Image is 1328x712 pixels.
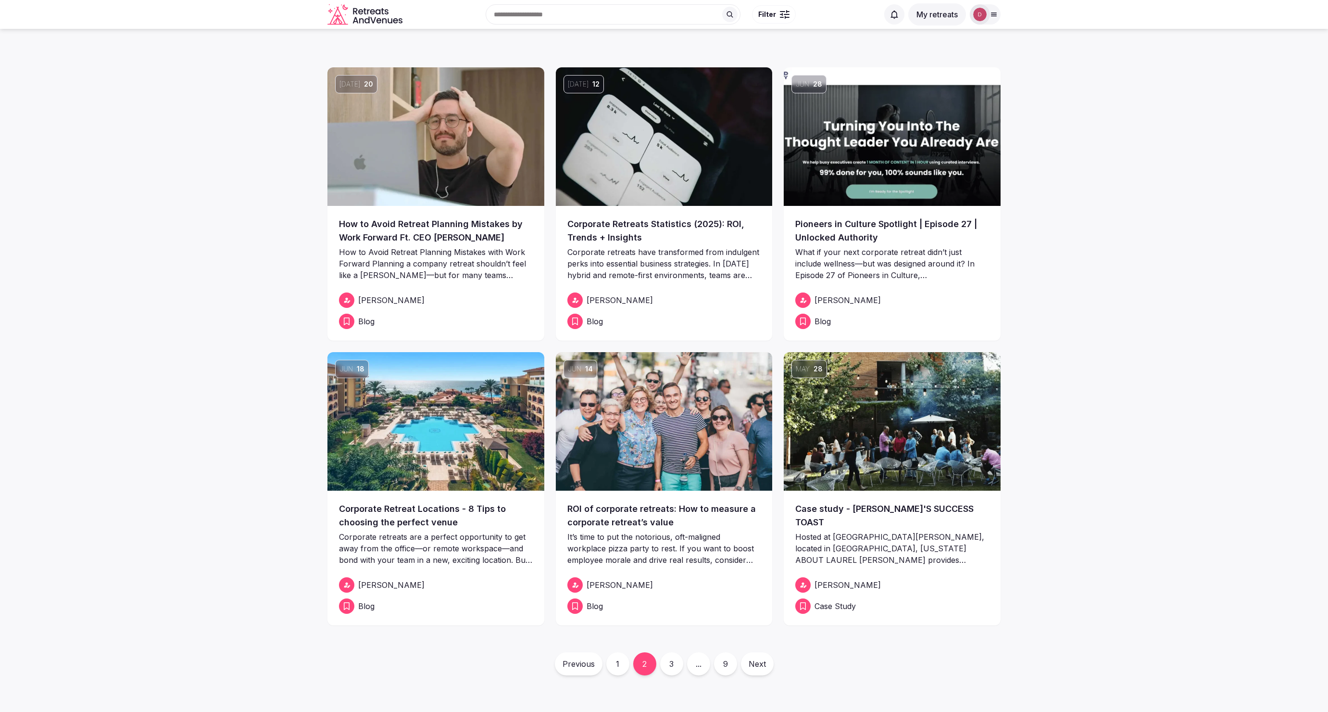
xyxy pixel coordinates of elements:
span: Jun [796,79,809,89]
a: Blog [795,314,989,329]
svg: Retreats and Venues company logo [327,4,404,25]
a: Blog [567,598,761,614]
a: Blog [567,314,761,329]
p: Corporate retreats have transformed from indulgent perks into essential business strategies. In [... [567,246,761,281]
span: Jun [339,364,353,374]
a: Case study - [PERSON_NAME]'S SUCCESS TOAST [795,502,989,529]
a: Jun18 [327,352,544,491]
p: What if your next corporate retreat didn’t just include wellness—but was designed around it? In E... [795,246,989,281]
a: How to Avoid Retreat Planning Mistakes by Work Forward Ft. CEO [PERSON_NAME] [339,217,533,244]
button: My retreats [908,3,966,25]
img: How to Avoid Retreat Planning Mistakes by Work Forward Ft. CEO Brian Elliott [327,67,544,206]
a: 3 [660,652,683,675]
span: Blog [358,316,375,327]
button: Filter [752,5,796,24]
a: Visit the homepage [327,4,404,25]
span: [PERSON_NAME] [358,579,425,591]
a: Blog [339,598,533,614]
span: 12 [592,79,600,89]
a: Previous [555,652,602,675]
a: [PERSON_NAME] [567,292,761,308]
span: [PERSON_NAME] [587,579,653,591]
a: Pioneers in Culture Spotlight | Episode 27 | Unlocked Authority [795,217,989,244]
a: [PERSON_NAME] [339,292,533,308]
a: 1 [606,652,629,675]
span: Blog [587,316,603,327]
span: Blog [358,600,375,612]
img: Pioneers in Culture Spotlight | Episode 27 | Unlocked Authority [784,67,1001,206]
img: Case study - LAUREL'S SUCCESS TOAST [784,352,1001,491]
span: Blog [587,600,603,612]
p: How to Avoid Retreat Planning Mistakes with Work Forward Planning a company retreat shouldn’t fee... [339,246,533,281]
span: Case Study [814,600,856,612]
span: [PERSON_NAME] [587,294,653,306]
span: [PERSON_NAME] [814,579,881,591]
a: [PERSON_NAME] [795,292,989,308]
a: Case Study [795,598,989,614]
a: [DATE]12 [556,67,773,206]
a: ROI of corporate retreats: How to measure a corporate retreat’s value [567,502,761,529]
span: 14 [585,364,593,374]
a: [PERSON_NAME] [567,577,761,593]
a: My retreats [908,10,966,19]
span: [PERSON_NAME] [358,294,425,306]
a: Blog [339,314,533,329]
span: Filter [758,10,776,19]
a: Jun14 [556,352,773,491]
span: 28 [814,364,823,374]
a: May28 [784,352,1001,491]
span: 18 [357,364,364,374]
img: Corporate Retreats Statistics (2025): ROI, Trends + Insights [556,67,773,206]
img: Danielle Leung [973,8,987,21]
p: Corporate retreats are a perfect opportunity to get away from the office—or remote workspace—and ... [339,531,533,566]
a: 9 [714,652,737,675]
a: Jun28 [784,67,1001,206]
span: Blog [814,316,831,327]
a: [PERSON_NAME] [795,577,989,593]
img: ROI of corporate retreats: How to measure a corporate retreat’s value [556,352,773,491]
span: [DATE] [568,79,589,89]
a: Next [741,652,774,675]
span: 20 [364,79,373,89]
p: It’s time to put the notorious, oft-maligned workplace pizza party to rest. If you want to boost ... [567,531,761,566]
a: [DATE]20 [327,67,544,206]
a: Corporate Retreat Locations - 8 Tips to choosing the perfect venue [339,502,533,529]
p: Hosted at [GEOGRAPHIC_DATA][PERSON_NAME], located in [GEOGRAPHIC_DATA], [US_STATE] ABOUT LAUREL [... [795,531,989,566]
span: 28 [813,79,822,89]
a: Corporate Retreats Statistics (2025): ROI, Trends + Insights [567,217,761,244]
span: [DATE] [339,79,360,89]
img: Corporate Retreat Locations - 8 Tips to choosing the perfect venue [327,352,544,491]
span: May [796,364,810,374]
a: [PERSON_NAME] [339,577,533,593]
span: Jun [568,364,581,374]
span: [PERSON_NAME] [814,294,881,306]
